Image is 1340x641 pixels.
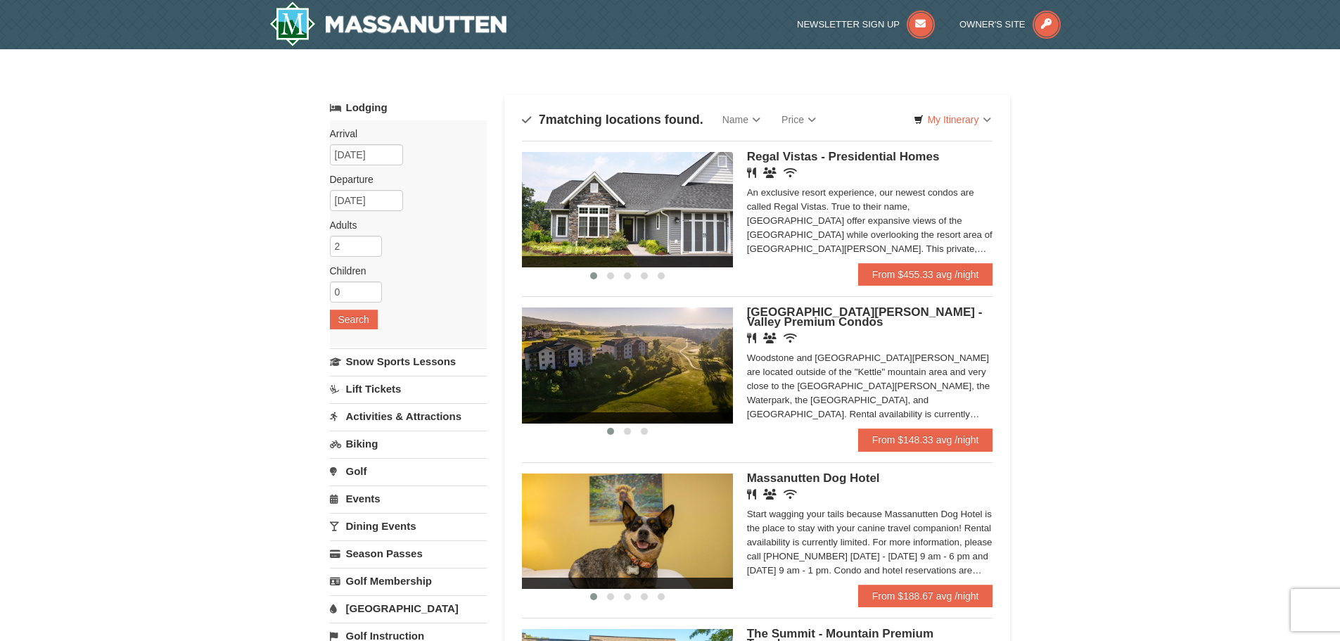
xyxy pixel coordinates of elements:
div: Woodstone and [GEOGRAPHIC_DATA][PERSON_NAME] are located outside of the "Kettle" mountain area an... [747,351,993,421]
span: 7 [539,113,546,127]
img: Massanutten Resort Logo [269,1,507,46]
i: Banquet Facilities [763,333,777,343]
div: Start wagging your tails because Massanutten Dog Hotel is the place to stay with your canine trav... [747,507,993,578]
i: Restaurant [747,489,756,500]
a: Name [712,106,771,134]
span: Newsletter Sign Up [797,19,900,30]
a: Activities & Attractions [330,403,487,429]
button: Search [330,310,378,329]
a: Massanutten Resort [269,1,507,46]
i: Banquet Facilities [763,167,777,178]
a: Golf [330,458,487,484]
label: Children [330,264,476,278]
label: Departure [330,172,476,186]
a: Lodging [330,95,487,120]
i: Restaurant [747,167,756,178]
a: Lift Tickets [330,376,487,402]
a: Biking [330,431,487,457]
a: Season Passes [330,540,487,566]
i: Wireless Internet (free) [784,167,797,178]
a: Newsletter Sign Up [797,19,935,30]
span: Regal Vistas - Presidential Homes [747,150,940,163]
i: Wireless Internet (free) [784,333,797,343]
label: Adults [330,218,476,232]
i: Wireless Internet (free) [784,489,797,500]
a: My Itinerary [905,109,1000,130]
a: Golf Membership [330,568,487,594]
a: From $148.33 avg /night [858,429,993,451]
label: Arrival [330,127,476,141]
a: [GEOGRAPHIC_DATA] [330,595,487,621]
i: Banquet Facilities [763,489,777,500]
a: Dining Events [330,513,487,539]
a: Events [330,485,487,512]
a: Price [771,106,827,134]
span: Owner's Site [959,19,1026,30]
a: Owner's Site [959,19,1061,30]
a: From $455.33 avg /night [858,263,993,286]
i: Restaurant [747,333,756,343]
div: An exclusive resort experience, our newest condos are called Regal Vistas. True to their name, [G... [747,186,993,256]
span: Massanutten Dog Hotel [747,471,880,485]
a: From $188.67 avg /night [858,585,993,607]
a: Snow Sports Lessons [330,348,487,374]
span: [GEOGRAPHIC_DATA][PERSON_NAME] - Valley Premium Condos [747,305,983,329]
h4: matching locations found. [522,113,703,127]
